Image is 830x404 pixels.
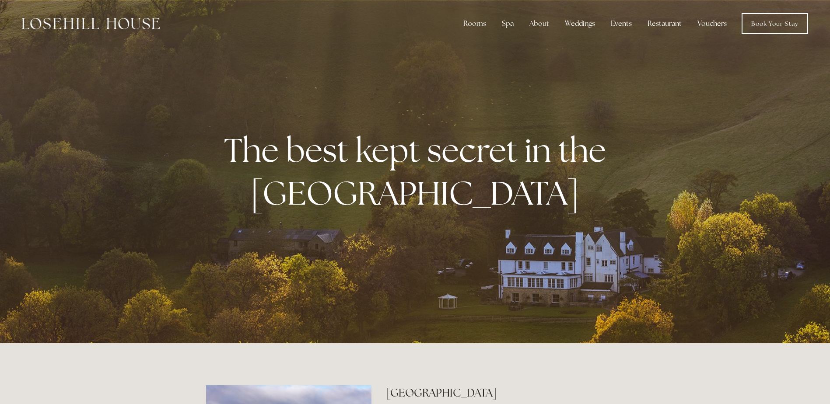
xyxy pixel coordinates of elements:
[456,15,493,32] div: Rooms
[224,129,613,214] strong: The best kept secret in the [GEOGRAPHIC_DATA]
[558,15,602,32] div: Weddings
[495,15,521,32] div: Spa
[690,15,734,32] a: Vouchers
[742,13,808,34] a: Book Your Stay
[22,18,160,29] img: Losehill House
[386,385,624,401] h2: [GEOGRAPHIC_DATA]
[604,15,639,32] div: Events
[522,15,556,32] div: About
[641,15,689,32] div: Restaurant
